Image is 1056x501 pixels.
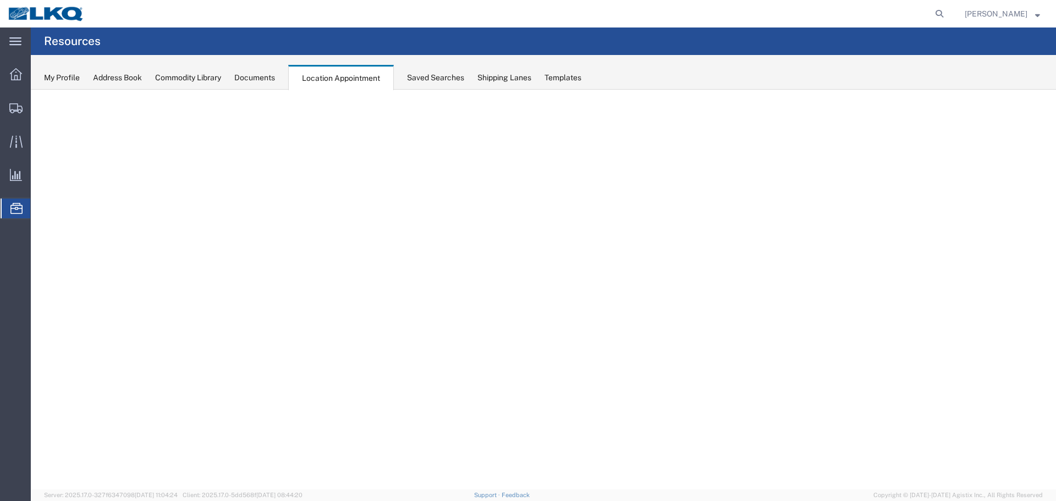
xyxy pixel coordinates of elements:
a: Support [474,492,502,498]
span: Client: 2025.17.0-5dd568f [183,492,302,498]
button: [PERSON_NAME] [964,7,1041,20]
a: Feedback [502,492,530,498]
span: [DATE] 11:04:24 [135,492,178,498]
div: Shipping Lanes [477,72,531,84]
div: Commodity Library [155,72,221,84]
div: Saved Searches [407,72,464,84]
span: Server: 2025.17.0-327f6347098 [44,492,178,498]
span: [DATE] 08:44:20 [256,492,302,498]
div: Address Book [93,72,142,84]
div: My Profile [44,72,80,84]
div: Location Appointment [288,65,394,90]
div: Templates [544,72,581,84]
div: Documents [234,72,275,84]
span: Copyright © [DATE]-[DATE] Agistix Inc., All Rights Reserved [873,491,1043,500]
iframe: FS Legacy Container [31,90,1056,489]
h4: Resources [44,27,101,55]
span: Alfredo Garcia [965,8,1027,20]
img: logo [8,5,85,22]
